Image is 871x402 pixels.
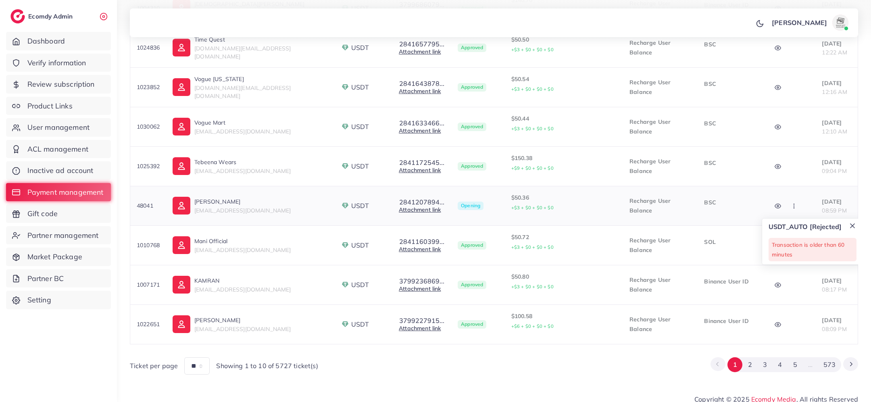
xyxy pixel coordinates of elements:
[137,319,160,329] p: 1022651
[822,315,851,325] p: [DATE]
[629,315,691,334] p: Recharge User Balance
[704,79,752,89] p: BSC
[704,316,752,326] p: Binance User ID
[6,161,111,180] a: Inactive ad account
[822,286,846,293] span: 08:17 PM
[399,48,441,55] a: Attachment link
[351,162,369,171] span: USDT
[10,9,75,23] a: logoEcomdy Admin
[629,117,691,136] p: Recharge User Balance
[173,276,190,294] img: ic-user-info.36bf1079.svg
[399,246,441,253] a: Attachment link
[458,281,486,290] span: Approved
[137,122,160,131] p: 1030062
[6,118,111,137] a: User management
[769,222,856,231] p: USDT_AUTO [rejected]
[832,15,848,31] img: avatar
[767,15,852,31] a: [PERSON_NAME]avatar
[822,157,851,167] p: [DATE]
[399,167,441,174] a: Attachment link
[458,83,486,92] span: Approved
[27,79,95,90] span: Review subscription
[399,238,445,245] button: 2841160399...
[822,167,846,175] span: 09:04 PM
[511,244,554,250] small: +$3 + $0 + $0 + $0
[341,281,349,289] img: payment
[629,235,691,255] p: Recharge User Balance
[822,197,851,206] p: [DATE]
[27,58,86,68] span: Verify information
[351,43,369,52] span: USDT
[194,74,328,84] p: Vogue [US_STATE]
[27,122,90,133] span: User management
[194,246,291,254] span: [EMAIL_ADDRESS][DOMAIN_NAME]
[341,320,349,328] img: payment
[704,237,752,247] p: SOL
[351,122,369,131] span: USDT
[27,36,65,46] span: Dashboard
[194,236,291,246] p: Mani Official
[511,153,617,173] p: $150.38
[511,35,617,54] p: $50.50
[6,54,111,72] a: Verify information
[629,275,691,294] p: Recharge User Balance
[511,114,617,133] p: $50.44
[399,206,441,213] a: Attachment link
[399,285,441,292] a: Attachment link
[194,207,291,214] span: [EMAIL_ADDRESS][DOMAIN_NAME]
[399,87,441,95] a: Attachment link
[458,162,486,171] span: Approved
[822,276,851,285] p: [DATE]
[822,78,851,88] p: [DATE]
[173,236,190,254] img: ic-user-info.36bf1079.svg
[822,128,847,135] span: 12:10 AM
[27,273,64,284] span: Partner BC
[6,226,111,245] a: Partner management
[399,40,445,48] button: 2841657795...
[137,161,160,171] p: 1025392
[137,43,160,52] p: 1024836
[458,123,486,131] span: Approved
[843,357,858,371] button: Go to next page
[511,86,554,92] small: +$3 + $0 + $0 + $0
[137,82,160,92] p: 1023852
[458,241,486,250] span: Approved
[458,320,486,329] span: Approved
[6,204,111,223] a: Gift code
[137,280,160,290] p: 1007171
[341,241,349,249] img: payment
[399,317,445,324] button: 3799227915...
[194,325,291,333] span: [EMAIL_ADDRESS][DOMAIN_NAME]
[173,315,190,333] img: ic-user-info.36bf1079.svg
[772,18,827,27] p: [PERSON_NAME]
[6,248,111,266] a: Market Package
[194,84,291,100] span: [DOMAIN_NAME][EMAIL_ADDRESS][DOMAIN_NAME]
[341,83,349,91] img: payment
[511,284,554,290] small: +$3 + $0 + $0 + $0
[511,323,554,329] small: +$6 + $0 + $0 + $0
[727,357,742,372] button: Go to page 1
[6,269,111,288] a: Partner BC
[341,123,349,131] img: payment
[511,126,554,131] small: +$3 + $0 + $0 + $0
[758,357,773,372] button: Go to page 3
[818,357,841,372] button: Go to page 573
[194,128,291,135] span: [EMAIL_ADDRESS][DOMAIN_NAME]
[399,159,445,166] button: 2841172545...
[399,127,441,134] a: Attachment link
[822,88,847,96] span: 12:16 AM
[788,357,802,372] button: Go to page 5
[194,286,291,293] span: [EMAIL_ADDRESS][DOMAIN_NAME]
[822,118,851,127] p: [DATE]
[773,357,788,372] button: Go to page 4
[137,201,160,210] p: 48041
[511,47,554,52] small: +$3 + $0 + $0 + $0
[511,232,617,252] p: $50.72
[629,38,691,57] p: Recharge User Balance
[822,325,846,333] span: 08:09 PM
[629,196,691,215] p: Recharge User Balance
[772,240,853,259] p: Transaction is older than 60 minutes
[511,311,617,331] p: $100.58
[511,193,617,212] p: $50.36
[194,157,291,167] p: Tebeena Wears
